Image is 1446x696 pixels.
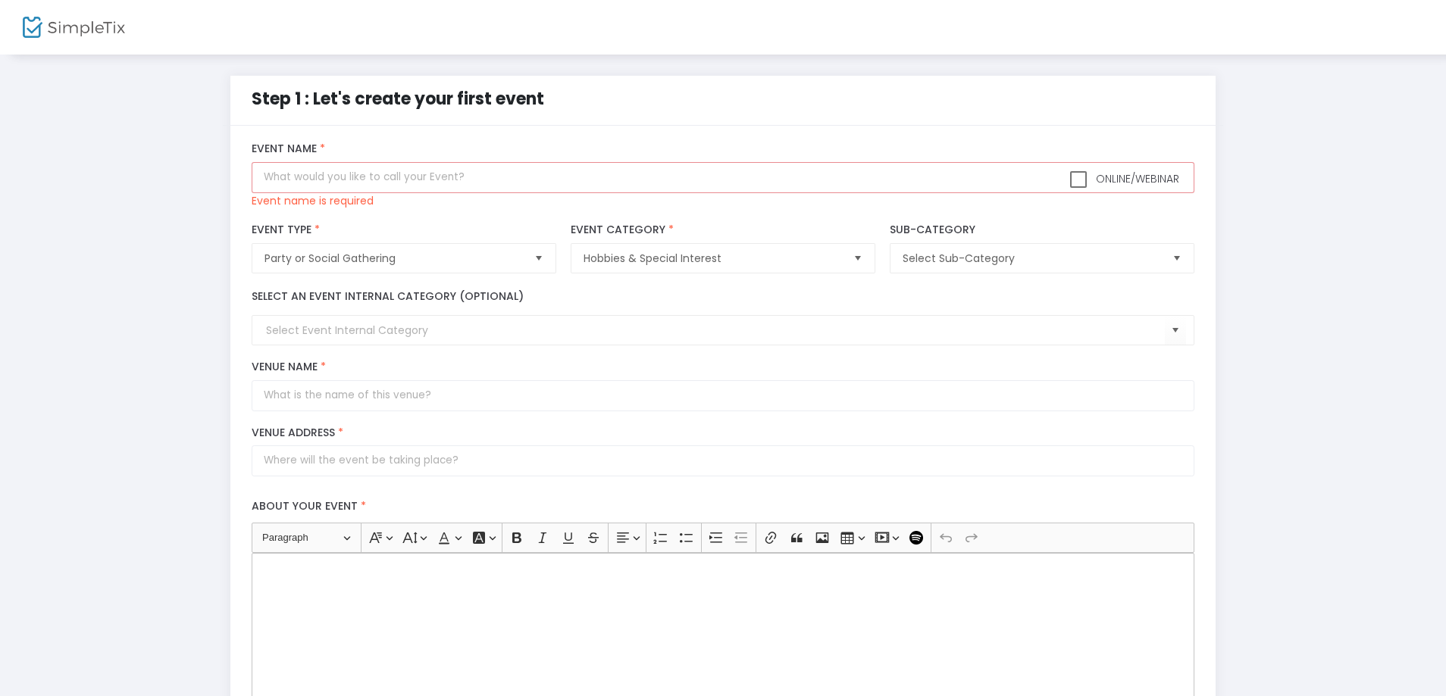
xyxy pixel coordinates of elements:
[264,251,521,266] span: Party or Social Gathering
[252,223,556,237] label: Event Type
[266,323,1164,339] input: Select Event Internal Category
[252,289,524,304] label: Select an event internal category (optional)
[890,223,1194,237] label: Sub-Category
[252,193,374,208] p: Event name is required
[571,223,875,237] label: Event Category
[1093,171,1179,186] span: Online/Webinar
[1166,244,1188,273] button: Select
[847,244,869,273] button: Select
[528,244,549,273] button: Select
[1165,315,1186,346] button: Select
[262,529,341,547] span: Paragraph
[252,523,1194,553] div: Editor toolbar
[255,526,358,550] button: Paragraph
[252,445,1194,476] input: Where will the event be taking place?
[252,426,1194,440] label: Venue Address
[252,360,1194,374] label: Venue Name
[252,380,1194,411] input: What is the name of this venue?
[584,251,840,266] span: Hobbies & Special Interest
[252,87,544,111] span: Step 1 : Let's create your first event
[252,162,1194,193] input: What would you like to call your Event?
[903,251,1160,266] span: Select Sub-Category
[245,492,1202,523] label: About your event
[252,142,1194,156] label: Event Name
